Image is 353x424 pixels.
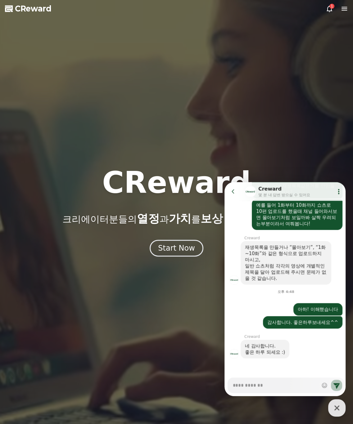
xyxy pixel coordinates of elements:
[158,243,195,253] div: Start Now
[150,240,203,257] button: Start Now
[329,4,334,9] div: 1
[150,246,203,252] a: Start Now
[200,212,223,225] span: 보상
[15,4,52,14] span: CReward
[102,168,251,198] h1: CReward
[62,212,290,225] p: 크리에이터분들의 과 를 받을 수 있는 곳
[5,4,52,14] a: CReward
[224,182,346,396] iframe: Channel chat
[169,212,191,225] span: 가치
[326,5,333,12] a: 1
[137,212,159,225] span: 열정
